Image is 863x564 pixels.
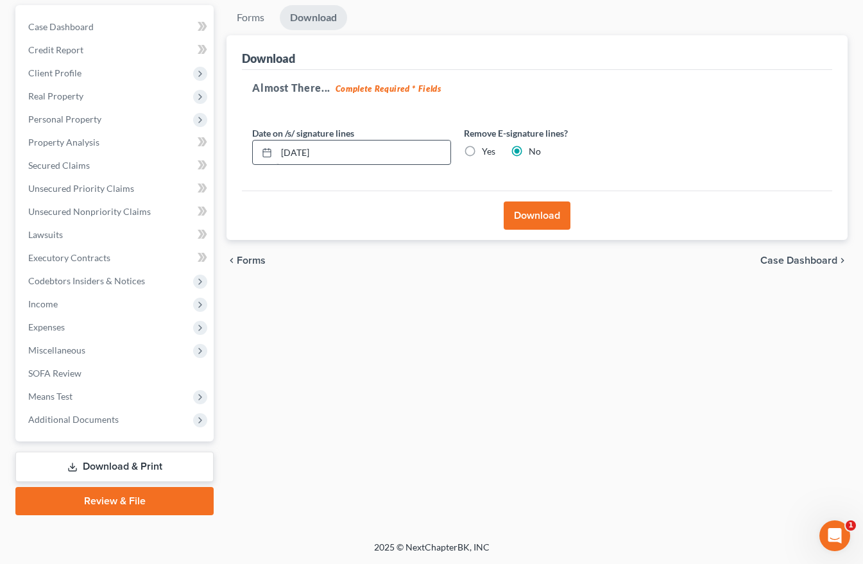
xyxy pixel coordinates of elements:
span: SOFA Review [28,368,81,379]
span: Property Analysis [28,137,99,148]
span: Credit Report [28,44,83,55]
span: Real Property [28,90,83,101]
span: Means Test [28,391,73,402]
a: Download & Print [15,452,214,482]
a: Forms [226,5,275,30]
a: Credit Report [18,38,214,62]
div: 2025 © NextChapterBK, INC [66,541,798,564]
h5: Almost There... [252,80,822,96]
a: Download [280,5,347,30]
span: Lawsuits [28,229,63,240]
span: Forms [237,255,266,266]
a: Case Dashboard chevron_right [760,255,848,266]
a: Unsecured Priority Claims [18,177,214,200]
span: Case Dashboard [760,255,837,266]
a: Case Dashboard [18,15,214,38]
a: SOFA Review [18,362,214,385]
a: Property Analysis [18,131,214,154]
span: Additional Documents [28,414,119,425]
input: MM/DD/YYYY [277,141,450,165]
span: Client Profile [28,67,81,78]
a: Lawsuits [18,223,214,246]
span: Case Dashboard [28,21,94,32]
div: Download [242,51,295,66]
strong: Complete Required * Fields [336,83,441,94]
a: Review & File [15,487,214,515]
label: No [529,145,541,158]
label: Yes [482,145,495,158]
span: Unsecured Priority Claims [28,183,134,194]
iframe: Intercom live chat [819,520,850,551]
span: Secured Claims [28,160,90,171]
span: Personal Property [28,114,101,124]
button: chevron_left Forms [226,255,283,266]
button: Download [504,201,570,230]
i: chevron_right [837,255,848,266]
a: Secured Claims [18,154,214,177]
span: Unsecured Nonpriority Claims [28,206,151,217]
label: Date on /s/ signature lines [252,126,354,140]
span: Miscellaneous [28,345,85,355]
span: 1 [846,520,856,531]
a: Executory Contracts [18,246,214,269]
label: Remove E-signature lines? [464,126,663,140]
span: Codebtors Insiders & Notices [28,275,145,286]
span: Expenses [28,321,65,332]
a: Unsecured Nonpriority Claims [18,200,214,223]
span: Executory Contracts [28,252,110,263]
span: Income [28,298,58,309]
i: chevron_left [226,255,237,266]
